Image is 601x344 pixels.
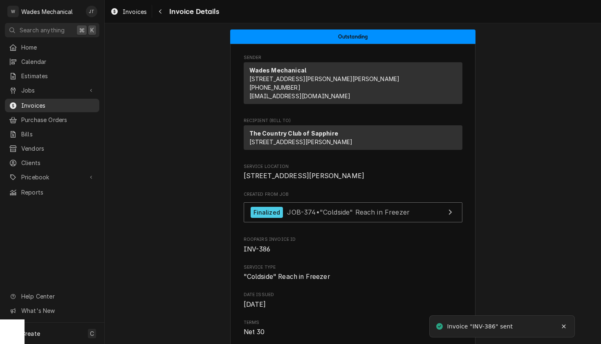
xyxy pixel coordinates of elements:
[244,244,462,254] span: Roopairs Invoice ID
[86,6,97,17] div: JT
[5,69,99,83] a: Estimates
[5,55,99,68] a: Calendar
[21,130,95,138] span: Bills
[21,72,95,80] span: Estimates
[249,138,353,145] span: [STREET_ADDRESS][PERSON_NAME]
[21,115,95,124] span: Purchase Orders
[21,43,95,52] span: Home
[244,191,462,226] div: Created From Job
[244,292,462,309] div: Date Issued
[86,6,97,17] div: Jesse Turner's Avatar
[21,158,95,167] span: Clients
[5,113,99,127] a: Purchase Orders
[90,26,94,34] span: K
[287,208,410,216] span: JOB-374 • "Coldside" Reach in Freezer
[230,29,475,44] div: Status
[5,290,99,303] a: Go to Help Center
[5,186,99,199] a: Reports
[244,273,330,281] span: "Coldside" Reach in Freezer
[79,26,85,34] span: ⌘
[244,118,462,124] span: Recipient (Bill To)
[21,292,94,301] span: Help Center
[7,6,19,17] div: W
[5,23,99,37] button: Search anything⌘K
[21,86,83,95] span: Jobs
[249,93,350,100] a: [EMAIL_ADDRESS][DOMAIN_NAME]
[5,170,99,184] a: Go to Pricebook
[244,171,462,181] span: Service Location
[249,84,300,91] a: [PHONE_NUMBER]
[20,26,65,34] span: Search anything
[21,188,95,197] span: Reports
[154,5,167,18] button: Navigate back
[244,245,271,253] span: INV-386
[167,6,219,17] span: Invoice Details
[5,84,99,97] a: Go to Jobs
[249,67,307,74] strong: Wades Mechanical
[244,292,462,298] span: Date Issued
[5,304,99,317] a: Go to What's New
[244,327,462,337] span: Terms
[21,144,95,153] span: Vendors
[244,236,462,254] div: Roopairs Invoice ID
[249,130,338,137] strong: The Country Club of Sapphire
[244,300,462,310] span: Date Issued
[90,329,94,338] span: C
[249,75,400,82] span: [STREET_ADDRESS][PERSON_NAME][PERSON_NAME]
[244,264,462,271] span: Service Type
[244,163,462,181] div: Service Location
[244,328,265,336] span: Net 30
[338,34,368,39] span: Outstanding
[244,54,462,108] div: Invoice Sender
[244,62,462,104] div: Sender
[244,125,462,150] div: Recipient (Bill To)
[244,301,266,308] span: [DATE]
[123,7,147,16] span: Invoices
[244,319,462,337] div: Terms
[244,54,462,61] span: Sender
[21,57,95,66] span: Calendar
[244,172,365,180] span: [STREET_ADDRESS][PERSON_NAME]
[447,322,514,331] div: Invoice "INV-386" sent
[5,41,99,54] a: Home
[21,330,40,337] span: Create
[244,264,462,282] div: Service Type
[5,99,99,112] a: Invoices
[244,236,462,243] span: Roopairs Invoice ID
[21,306,94,315] span: What's New
[21,173,83,181] span: Pricebook
[244,62,462,107] div: Sender
[21,7,73,16] div: Wades Mechanical
[5,127,99,141] a: Bills
[107,5,150,18] a: Invoices
[21,101,95,110] span: Invoices
[244,163,462,170] span: Service Location
[244,272,462,282] span: Service Type
[244,125,462,153] div: Recipient (Bill To)
[244,191,462,198] span: Created From Job
[5,156,99,170] a: Clients
[251,207,283,218] div: Finalized
[5,142,99,155] a: Vendors
[244,118,462,154] div: Invoice Recipient
[244,202,462,222] a: View Job
[244,319,462,326] span: Terms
